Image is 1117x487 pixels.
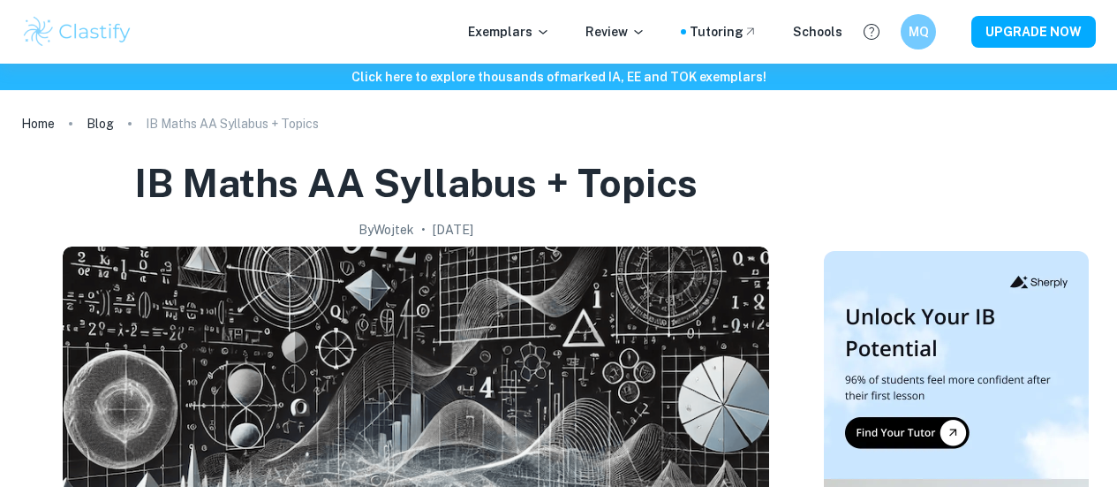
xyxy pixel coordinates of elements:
a: Home [21,111,55,136]
img: Clastify logo [21,14,133,49]
h6: MQ [909,22,929,42]
button: UPGRADE NOW [971,16,1096,48]
h2: [DATE] [433,220,473,240]
button: Help and Feedback [857,17,887,47]
a: Blog [87,111,114,136]
p: Exemplars [468,22,550,42]
h2: By Wojtek [358,220,414,240]
a: Tutoring [690,22,758,42]
h1: IB Maths AA Syllabus + Topics [134,157,698,209]
h6: Click here to explore thousands of marked IA, EE and TOK exemplars ! [4,67,1113,87]
p: • [421,220,426,240]
p: Review [585,22,645,42]
button: MQ [901,14,936,49]
a: Schools [793,22,842,42]
p: IB Maths AA Syllabus + Topics [146,114,319,133]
